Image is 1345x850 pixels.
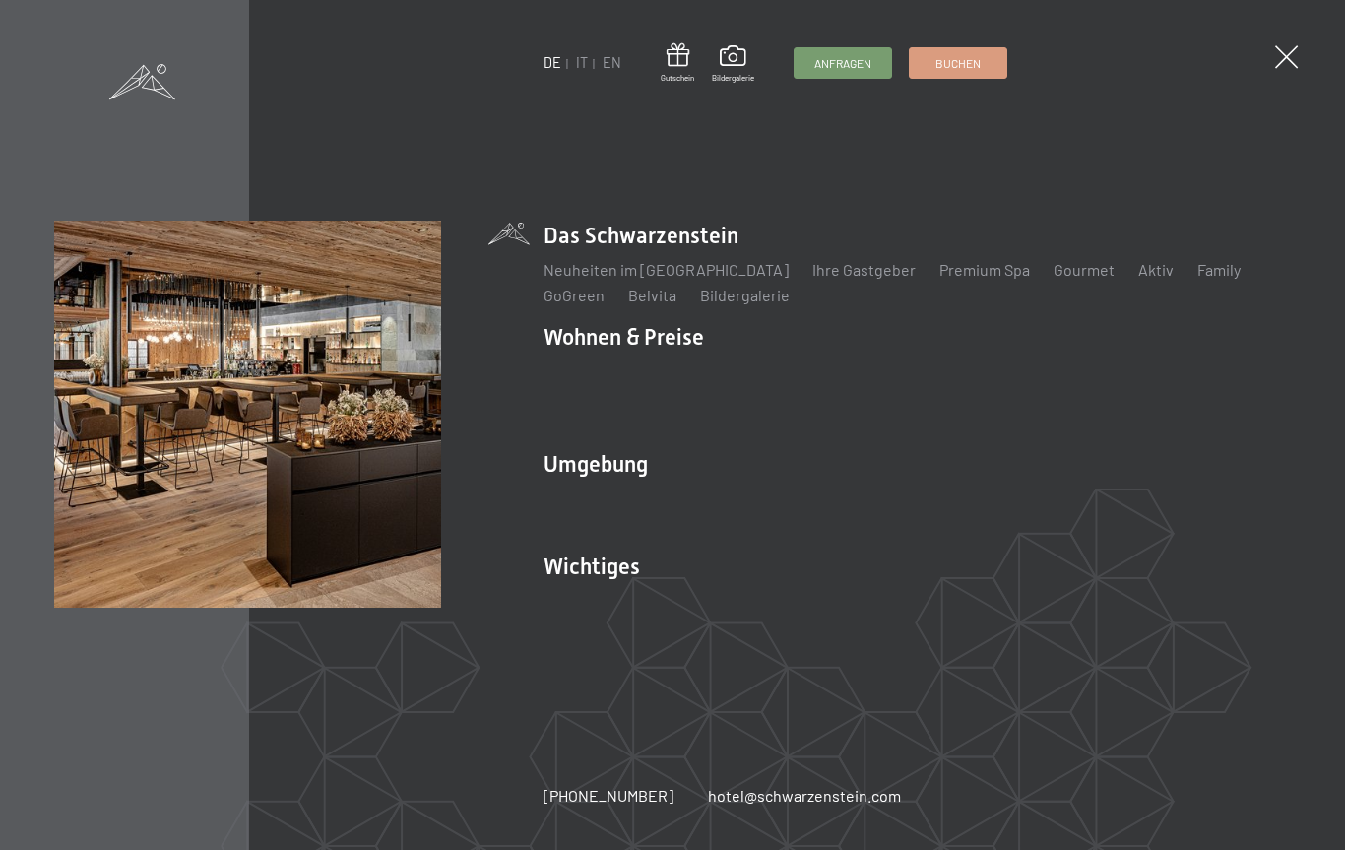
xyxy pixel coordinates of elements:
a: Belvita [628,286,676,304]
span: [PHONE_NUMBER] [544,786,673,805]
a: Buchen [910,48,1006,78]
a: EN [603,54,621,71]
a: DE [544,54,561,71]
a: Neuheiten im [GEOGRAPHIC_DATA] [544,260,789,279]
a: Bildergalerie [712,45,754,83]
a: Bildergalerie [700,286,790,304]
span: Buchen [935,55,981,72]
a: Premium Spa [939,260,1030,279]
a: Gourmet [1054,260,1115,279]
a: Anfragen [795,48,891,78]
a: Aktiv [1138,260,1174,279]
a: Family [1197,260,1241,279]
span: Gutschein [661,73,694,84]
span: Anfragen [814,55,871,72]
span: Bildergalerie [712,73,754,84]
a: IT [576,54,588,71]
a: [PHONE_NUMBER] [544,785,673,807]
a: hotel@schwarzenstein.com [708,785,901,807]
a: Ihre Gastgeber [812,260,916,279]
a: GoGreen [544,286,605,304]
a: Gutschein [661,43,694,84]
